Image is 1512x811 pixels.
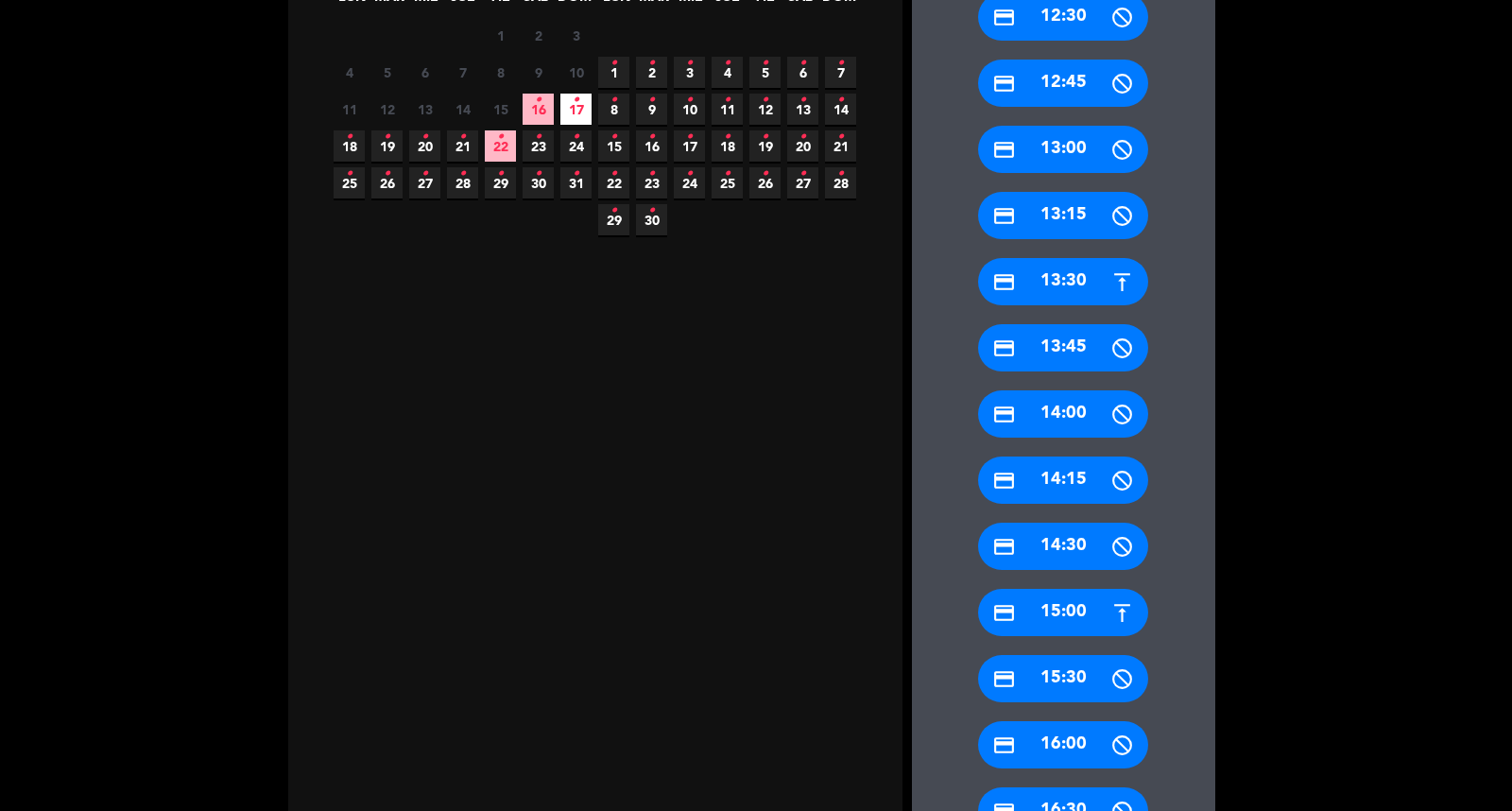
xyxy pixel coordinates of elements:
i: credit_card [992,336,1016,360]
span: 19 [749,130,781,162]
span: 1 [598,57,629,88]
span: 10 [674,94,705,125]
i: • [346,122,352,152]
i: • [421,159,428,189]
i: • [837,48,844,78]
i: • [610,122,617,152]
i: credit_card [992,733,1016,757]
span: 24 [560,130,592,162]
i: • [648,159,655,189]
div: 13:15 [978,192,1148,239]
span: 11 [334,94,365,125]
span: 30 [523,167,554,198]
i: • [384,159,390,189]
i: • [799,48,806,78]
span: 13 [409,94,440,125]
span: 3 [560,20,592,51]
div: 14:00 [978,390,1148,438]
i: • [459,122,466,152]
i: • [724,48,730,78]
i: • [762,122,768,152]
span: 20 [409,130,440,162]
i: • [384,122,390,152]
span: 3 [674,57,705,88]
span: 15 [485,94,516,125]
span: 25 [712,167,743,198]
span: 14 [447,94,478,125]
span: 29 [598,204,629,235]
i: • [837,85,844,115]
i: credit_card [992,535,1016,559]
span: 24 [674,167,705,198]
i: • [762,48,768,78]
i: credit_card [992,6,1016,29]
i: • [724,159,730,189]
i: credit_card [992,601,1016,625]
i: credit_card [992,204,1016,228]
i: • [459,159,466,189]
span: 12 [749,94,781,125]
i: • [610,196,617,226]
span: 22 [598,167,629,198]
span: 21 [825,130,856,162]
span: 5 [749,57,781,88]
span: 23 [636,167,667,198]
i: • [686,85,693,115]
i: • [497,159,504,189]
span: 17 [674,130,705,162]
span: 19 [371,130,403,162]
span: 22 [485,130,516,162]
i: • [421,122,428,152]
i: • [724,85,730,115]
span: 21 [447,130,478,162]
i: • [837,159,844,189]
i: • [610,159,617,189]
div: 14:15 [978,457,1148,504]
span: 16 [523,94,554,125]
span: 10 [560,57,592,88]
span: 7 [825,57,856,88]
i: • [762,159,768,189]
div: 13:00 [978,126,1148,173]
div: 16:00 [978,721,1148,768]
div: 15:00 [978,589,1148,636]
i: • [648,48,655,78]
span: 9 [636,94,667,125]
div: 12:45 [978,60,1148,107]
i: credit_card [992,138,1016,162]
i: • [648,122,655,152]
i: credit_card [992,469,1016,492]
span: 5 [371,57,403,88]
i: • [648,196,655,226]
i: • [799,122,806,152]
span: 7 [447,57,478,88]
span: 6 [787,57,818,88]
i: • [573,159,579,189]
span: 28 [825,167,856,198]
span: 13 [787,94,818,125]
i: • [535,122,541,152]
span: 16 [636,130,667,162]
i: • [573,122,579,152]
i: • [686,159,693,189]
span: 8 [485,57,516,88]
i: • [610,48,617,78]
span: 6 [409,57,440,88]
i: • [535,159,541,189]
span: 28 [447,167,478,198]
span: 23 [523,130,554,162]
span: 18 [712,130,743,162]
i: • [648,85,655,115]
span: 2 [636,57,667,88]
span: 11 [712,94,743,125]
i: • [610,85,617,115]
i: • [799,85,806,115]
i: • [837,122,844,152]
span: 26 [371,167,403,198]
span: 4 [334,57,365,88]
span: 31 [560,167,592,198]
div: 13:45 [978,324,1148,371]
span: 20 [787,130,818,162]
span: 12 [371,94,403,125]
i: • [573,85,579,115]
